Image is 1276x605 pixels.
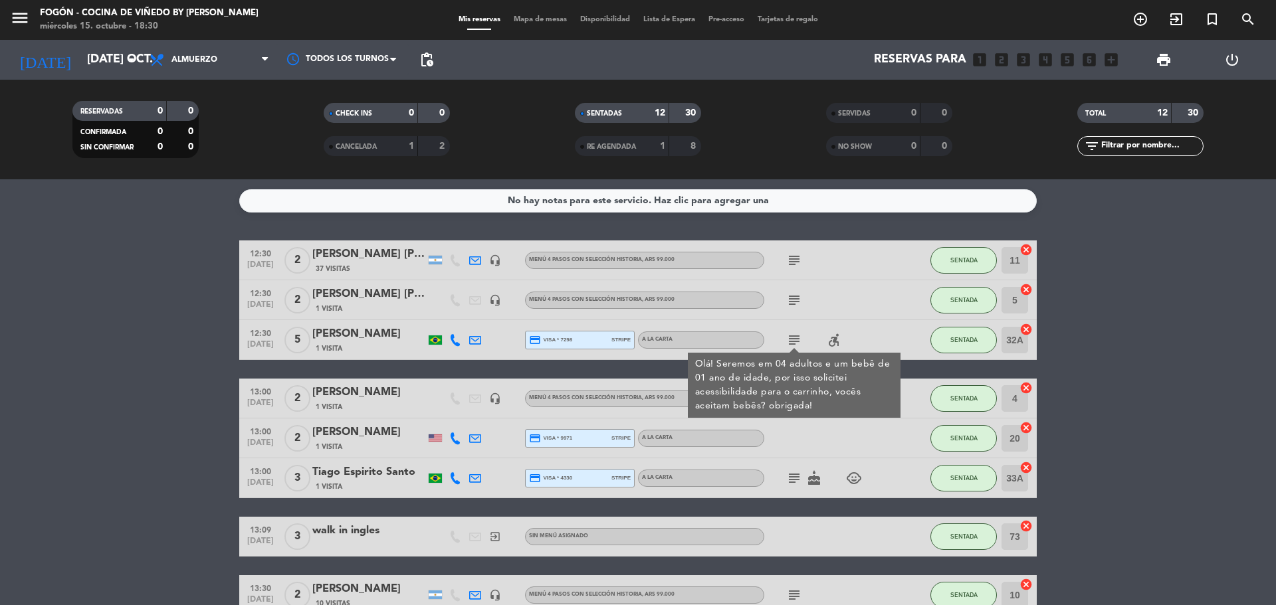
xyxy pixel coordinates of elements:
[1019,243,1033,256] i: cancel
[1156,52,1172,68] span: print
[80,108,123,115] span: RESERVADAS
[655,108,665,118] strong: 12
[1085,110,1106,117] span: TOTAL
[158,142,163,151] strong: 0
[642,475,673,480] span: A LA CARTA
[611,335,631,344] span: stripe
[993,51,1010,68] i: looks_two
[1157,108,1168,118] strong: 12
[529,472,541,484] i: credit_card
[312,384,425,401] div: [PERSON_NAME]
[284,287,310,313] span: 2
[158,127,163,136] strong: 0
[1019,421,1033,434] i: cancel
[786,292,802,308] i: subject
[1019,283,1033,296] i: cancel
[786,252,802,268] i: subject
[244,245,277,260] span: 12:30
[10,45,80,74] i: [DATE]
[1103,51,1120,68] i: add_box
[1188,108,1201,118] strong: 30
[838,143,872,150] span: NO SHOW
[1015,51,1032,68] i: looks_3
[489,531,501,543] i: exit_to_app
[529,592,675,597] span: Menú 4 pasos con selección Historia
[950,474,978,481] span: SENTADA
[611,474,631,482] span: stripe
[244,423,277,438] span: 13:00
[244,521,277,537] span: 13:09
[950,533,978,540] span: SENTADA
[336,143,377,150] span: CANCELADA
[316,402,342,412] span: 1 Visita
[642,257,675,262] span: , ARS 99.000
[244,260,277,276] span: [DATE]
[691,141,698,151] strong: 8
[312,464,425,481] div: Tiago Espirito Santo
[1198,40,1266,80] div: LOG OUT
[124,52,140,68] i: arrow_drop_down
[642,337,673,342] span: A LA CARTA
[284,385,310,412] span: 2
[158,106,163,116] strong: 0
[312,522,425,539] div: walk in ingles
[244,463,277,478] span: 13:00
[971,51,988,68] i: looks_one
[942,108,950,118] strong: 0
[529,533,588,539] span: Sin menú asignado
[244,478,277,493] span: [DATE]
[702,16,751,23] span: Pre-acceso
[826,332,842,348] i: accessible_forward
[529,395,675,400] span: Menú 4 pasos con selección Historia
[874,53,966,66] span: Reservas para
[439,141,447,151] strong: 2
[950,336,978,343] span: SENTADA
[284,465,310,491] span: 3
[1084,138,1100,154] i: filter_list
[806,470,822,486] i: cake
[587,110,622,117] span: SENTADAS
[244,325,277,340] span: 12:30
[1240,11,1256,27] i: search
[284,523,310,550] span: 3
[637,16,702,23] span: Lista de Espera
[284,425,310,452] span: 2
[40,20,259,33] div: miércoles 15. octubre - 18:30
[336,110,372,117] span: CHECK INS
[529,432,541,444] i: credit_card
[529,297,675,302] span: Menú 4 pasos con selección Historia
[489,294,501,306] i: headset_mic
[419,52,435,68] span: pending_actions
[950,256,978,264] span: SENTADA
[695,357,894,413] div: Olá! Seremos em 04 adultos e um bebê de 01 ano de idade, por isso solicitei acessibilidade para o...
[587,143,636,150] span: RE AGENDADA
[409,141,414,151] strong: 1
[316,481,342,492] span: 1 Visita
[529,432,572,444] span: visa * 9971
[409,108,414,118] strong: 0
[942,141,950,151] strong: 0
[529,257,675,262] span: Menú 4 pasos con selección Historia
[508,193,769,209] div: No hay notas para este servicio. Haz clic para agregar una
[574,16,637,23] span: Disponibilidad
[244,398,277,414] span: [DATE]
[529,334,541,346] i: credit_card
[316,343,342,354] span: 1 Visita
[642,297,675,302] span: , ARS 99.000
[80,129,126,135] span: CONFIRMADA
[846,470,862,486] i: child_care
[751,16,825,23] span: Tarjetas de regalo
[642,435,673,440] span: A LA CARTA
[529,472,572,484] span: visa * 4330
[452,16,507,23] span: Mis reservas
[244,285,277,300] span: 12:30
[312,580,425,598] div: [PERSON_NAME]
[1019,381,1033,394] i: cancel
[786,332,802,348] i: subject
[188,106,196,116] strong: 0
[685,108,698,118] strong: 30
[1019,461,1033,474] i: cancel
[244,383,277,398] span: 13:00
[244,340,277,355] span: [DATE]
[439,108,447,118] strong: 0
